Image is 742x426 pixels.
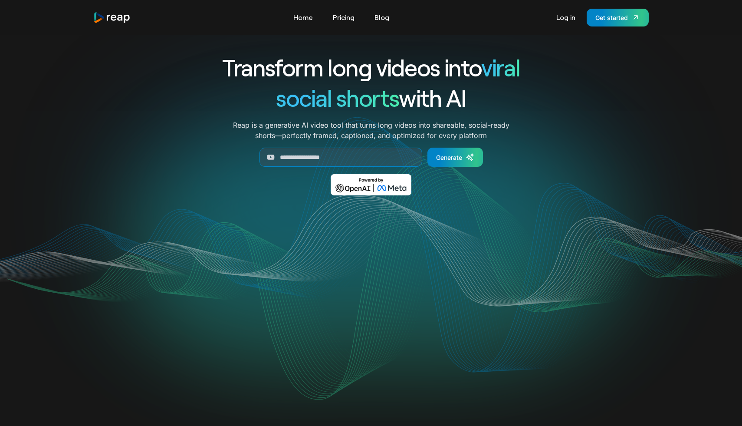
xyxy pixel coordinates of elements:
[481,53,520,81] span: viral
[436,153,462,162] div: Generate
[276,83,399,112] span: social shorts
[190,83,552,113] h1: with AI
[190,52,552,83] h1: Transform long videos into
[197,208,546,383] video: Your browser does not support the video tag.
[93,12,131,23] a: home
[93,12,131,23] img: reap logo
[552,10,580,24] a: Log in
[595,13,628,22] div: Get started
[587,9,649,26] a: Get started
[370,10,394,24] a: Blog
[190,148,552,167] form: Generate Form
[331,174,412,195] img: Powered by OpenAI & Meta
[289,10,317,24] a: Home
[233,120,509,141] p: Reap is a generative AI video tool that turns long videos into shareable, social-ready shorts—per...
[427,148,483,167] a: Generate
[328,10,359,24] a: Pricing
